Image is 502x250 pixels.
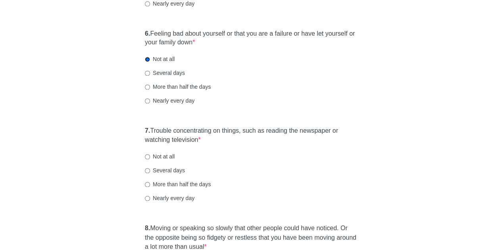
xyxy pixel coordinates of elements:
[145,71,150,76] input: Several days
[145,154,150,159] input: Not at all
[145,168,150,173] input: Several days
[145,127,150,134] strong: 7.
[145,180,211,188] label: More than half the days
[145,196,150,201] input: Nearly every day
[145,194,194,202] label: Nearly every day
[145,83,211,91] label: More than half the days
[145,153,175,160] label: Not at all
[145,57,150,62] input: Not at all
[145,30,150,37] strong: 6.
[145,97,194,105] label: Nearly every day
[145,182,150,187] input: More than half the days
[145,126,357,145] label: Trouble concentrating on things, such as reading the newspaper or watching television
[145,1,150,6] input: Nearly every day
[145,84,150,90] input: More than half the days
[145,98,150,103] input: Nearly every day
[145,69,185,77] label: Several days
[145,55,175,63] label: Not at all
[145,225,150,231] strong: 8.
[145,29,357,48] label: Feeling bad about yourself or that you are a failure or have let yourself or your family down
[145,166,185,174] label: Several days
